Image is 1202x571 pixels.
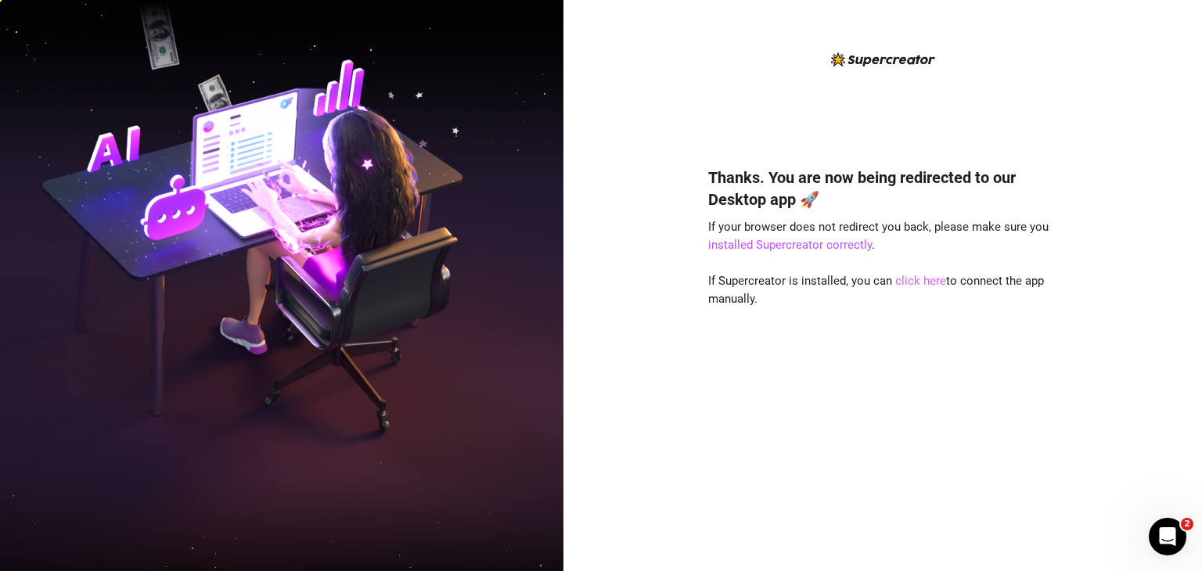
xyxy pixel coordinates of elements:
[708,220,1049,253] span: If your browser does not redirect you back, please make sure you .
[831,52,935,66] img: logo-BBDzfeDw.svg
[708,274,1044,307] span: If Supercreator is installed, you can to connect the app manually.
[708,238,872,252] a: installed Supercreator correctly
[1149,518,1186,555] iframe: Intercom live chat
[1181,518,1193,530] span: 2
[708,167,1057,210] h4: Thanks. You are now being redirected to our Desktop app 🚀
[895,274,946,288] a: click here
